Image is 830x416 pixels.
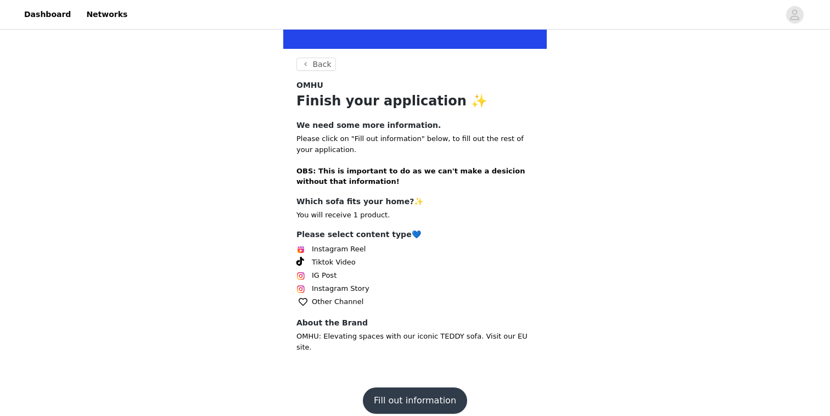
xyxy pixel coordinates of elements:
[80,2,134,27] a: Networks
[296,210,534,221] p: You will receive 1 product.
[296,133,534,187] p: Please click on "Fill out information" below, to fill out the rest of your application.
[312,296,363,307] span: Other Channel
[296,285,305,294] img: Instagram Icon
[296,317,534,329] h4: About the Brand
[18,2,77,27] a: Dashboard
[296,167,525,186] strong: OBS: This is important to do as we can't make a desicion without that information!
[296,58,336,71] button: Back
[363,387,467,414] button: Fill out information
[789,6,800,24] div: avatar
[312,270,337,281] span: IG Post
[296,331,534,352] p: OMHU: Elevating spaces with our iconic TEDDY sofa. Visit our EU site.
[296,245,305,254] img: Instagram Reels Icon
[312,244,366,255] span: Instagram Reel
[296,80,323,91] span: OMHU
[296,272,305,280] img: Instagram Icon
[296,120,534,131] h4: We need some more information.
[312,257,356,268] span: Tiktok Video
[296,196,534,207] h4: Which sofa fits your home?✨
[312,283,369,294] span: Instagram Story
[296,91,534,111] h1: Finish your application ✨
[296,229,534,240] h4: Please select content type💙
